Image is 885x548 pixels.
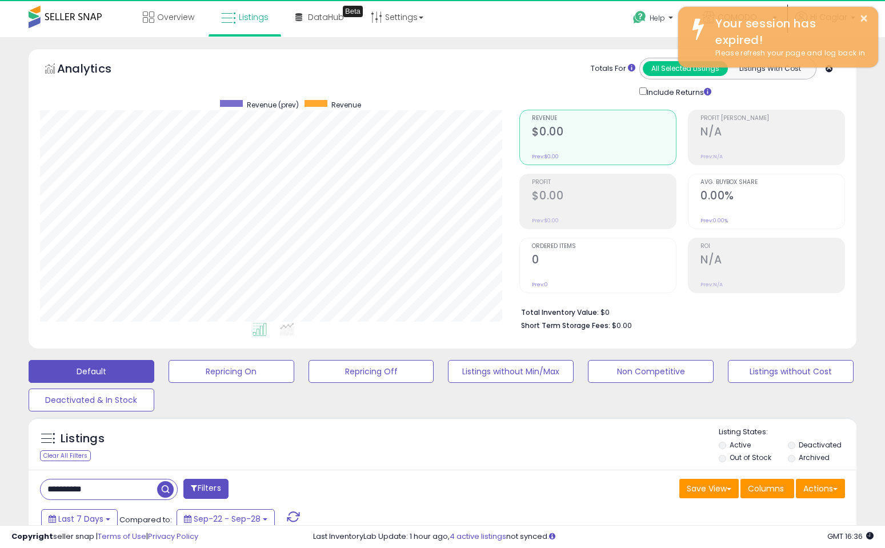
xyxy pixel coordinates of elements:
[700,189,844,205] h2: 0.00%
[308,11,344,23] span: DataHub
[700,253,844,269] h2: N/A
[679,479,739,498] button: Save View
[643,61,728,76] button: All Selected Listings
[448,360,574,383] button: Listings without Min/Max
[700,153,723,160] small: Prev: N/A
[700,243,844,250] span: ROI
[247,100,299,110] span: Revenue (prev)
[707,15,870,48] div: Your session has expired!
[632,10,647,25] i: Get Help
[799,453,830,462] label: Archived
[532,243,676,250] span: Ordered Items
[727,61,812,76] button: Listings With Cost
[631,85,725,98] div: Include Returns
[700,179,844,186] span: Avg. Buybox Share
[331,100,361,110] span: Revenue
[61,431,105,447] h5: Listings
[29,389,154,411] button: Deactivated & In Stock
[521,321,610,330] b: Short Term Storage Fees:
[796,479,845,498] button: Actions
[532,281,548,288] small: Prev: 0
[183,479,228,499] button: Filters
[521,305,836,318] li: $0
[799,440,842,450] label: Deactivated
[532,253,676,269] h2: 0
[169,360,294,383] button: Repricing On
[532,115,676,122] span: Revenue
[730,440,751,450] label: Active
[532,189,676,205] h2: $0.00
[532,217,559,224] small: Prev: $0.00
[700,281,723,288] small: Prev: N/A
[58,513,103,525] span: Last 7 Days
[119,514,172,525] span: Compared to:
[707,48,870,59] div: Please refresh your page and log back in
[57,61,134,79] h5: Analytics
[343,6,363,17] div: Tooltip anchor
[521,307,599,317] b: Total Inventory Value:
[859,11,868,26] button: ×
[588,360,714,383] button: Non Competitive
[730,453,771,462] label: Out of Stock
[11,531,198,542] div: seller snap | |
[450,531,506,542] a: 4 active listings
[532,125,676,141] h2: $0.00
[827,531,874,542] span: 2025-10-8 16:36 GMT
[591,63,635,74] div: Totals For
[700,217,728,224] small: Prev: 0.00%
[157,11,194,23] span: Overview
[194,513,261,525] span: Sep-22 - Sep-28
[532,179,676,186] span: Profit
[748,483,784,494] span: Columns
[98,531,146,542] a: Terms of Use
[177,509,275,529] button: Sep-22 - Sep-28
[719,427,856,438] p: Listing States:
[239,11,269,23] span: Listings
[148,531,198,542] a: Privacy Policy
[700,125,844,141] h2: N/A
[740,479,794,498] button: Columns
[612,320,632,331] span: $0.00
[624,2,684,37] a: Help
[11,531,53,542] strong: Copyright
[309,360,434,383] button: Repricing Off
[650,13,665,23] span: Help
[700,115,844,122] span: Profit [PERSON_NAME]
[41,509,118,529] button: Last 7 Days
[313,531,874,542] div: Last InventoryLab Update: 1 hour ago, not synced.
[29,360,154,383] button: Default
[532,153,559,160] small: Prev: $0.00
[728,360,854,383] button: Listings without Cost
[40,450,91,461] div: Clear All Filters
